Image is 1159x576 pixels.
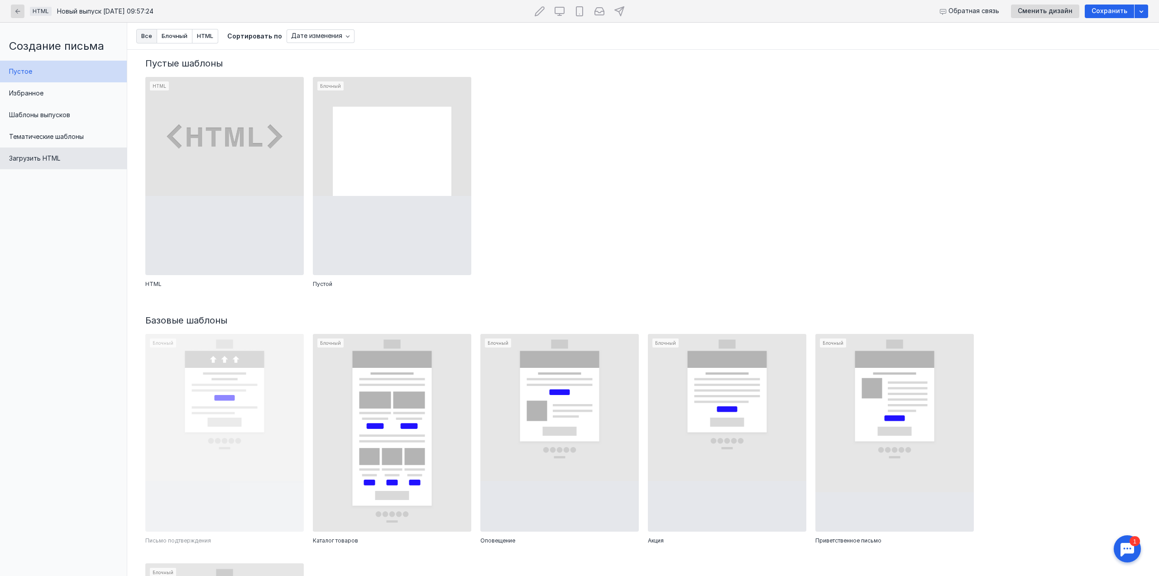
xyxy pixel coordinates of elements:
span: Тематические шаблоны [9,133,84,140]
span: Пустые шаблоны [145,58,223,69]
span: Избранное [9,89,43,97]
span: Все [141,33,152,39]
div: HTML [145,280,304,289]
button: Все [136,29,157,43]
button: Дате изменения [287,29,354,43]
span: Акция [648,536,664,545]
span: Пустое [9,67,32,75]
span: Базовые шаблоны [145,315,227,326]
button: Сохранить [1085,5,1134,18]
span: Сменить дизайн [1018,7,1073,15]
span: Блочный [162,33,187,39]
span: Оповещение [480,536,515,545]
button: Блочный [157,29,192,43]
div: Каталог товаров [313,536,471,545]
button: Сменить дизайн [1011,5,1079,18]
div: Блочный [145,334,304,532]
div: Оповещение [480,536,639,545]
span: HTML [33,8,49,14]
span: Шаблоны выпусков [9,111,70,119]
span: HTML [145,280,162,289]
span: Создание письма [9,39,104,52]
span: Сортировать по [227,32,282,40]
div: Блочный [480,334,639,532]
div: Блочный [648,334,806,532]
span: Сохранить [1092,7,1127,15]
div: Блочный [313,77,471,275]
span: Письмо подтверждения [145,536,211,545]
div: Приветственное письмо [815,536,974,545]
span: Приветственное письмо [815,536,881,545]
div: Пустой [313,280,471,289]
div: Акция [648,536,806,545]
button: Обратная связь [936,5,1004,18]
button: HTML [192,29,218,43]
div: Письмо подтверждения [145,536,304,545]
div: 1 [20,5,31,15]
div: Новый выпуск [DATE] 09:57:24 [57,8,153,14]
span: Загрузить HTML [9,154,60,162]
div: HTML [145,77,304,275]
span: Каталог товаров [313,536,358,545]
span: HTML [197,33,213,39]
div: Блочный [313,334,471,532]
span: Обратная связь [948,7,999,15]
span: Пустой [313,280,332,289]
div: Блочный [815,334,974,532]
span: Дате изменения [291,32,342,40]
